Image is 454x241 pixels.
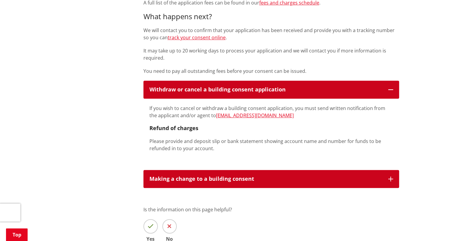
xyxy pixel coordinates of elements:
[143,206,399,213] p: Is the information on this page helpful?
[149,138,393,152] p: Please provide and deposit slip or bank statement showing account name and number for funds to be...
[143,12,399,21] h3: What happens next?
[143,27,399,41] p: We will contact you to confirm that your application has been received and provide you with a tra...
[149,105,393,119] p: If you wish to cancel or withdraw a building consent application, you must send written notificat...
[168,34,226,41] a: track your consent online
[143,47,399,61] p: It may take up to 20 working days to process your application and we will contact you if more inf...
[6,228,28,241] a: Top
[149,87,382,93] div: Withdraw or cancel a building consent application
[426,216,448,237] iframe: Messenger Launcher
[143,67,399,75] p: You need to pay all outstanding fees before your consent can be issued.
[143,170,399,188] button: Making a change to a building consent
[216,112,294,119] a: [EMAIL_ADDRESS][DOMAIN_NAME]
[143,81,399,99] button: Withdraw or cancel a building consent application
[149,124,198,132] strong: Refund of charges
[149,176,382,182] div: Making a change to a building consent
